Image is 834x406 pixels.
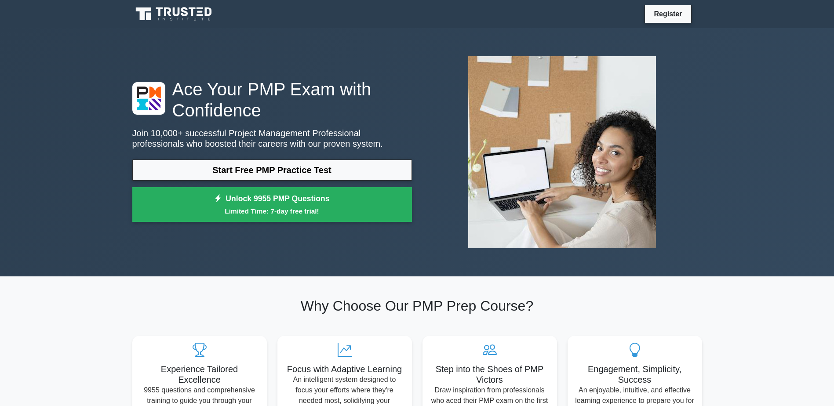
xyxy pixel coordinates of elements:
[132,297,702,314] h2: Why Choose Our PMP Prep Course?
[132,187,412,222] a: Unlock 9955 PMP QuestionsLimited Time: 7-day free trial!
[575,364,695,385] h5: Engagement, Simplicity, Success
[284,364,405,374] h5: Focus with Adaptive Learning
[132,128,412,149] p: Join 10,000+ successful Project Management Professional professionals who boosted their careers w...
[132,79,412,121] h1: Ace Your PMP Exam with Confidence
[648,8,687,19] a: Register
[143,206,401,216] small: Limited Time: 7-day free trial!
[132,159,412,181] a: Start Free PMP Practice Test
[139,364,260,385] h5: Experience Tailored Excellence
[430,364,550,385] h5: Step into the Shoes of PMP Victors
